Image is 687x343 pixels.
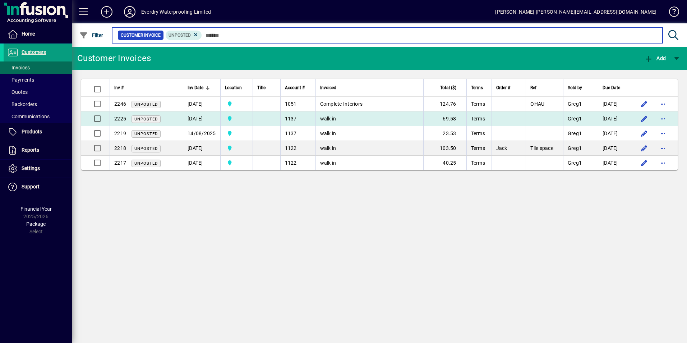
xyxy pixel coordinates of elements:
[642,52,668,65] button: Add
[644,55,666,61] span: Add
[134,146,158,151] span: Unposted
[183,111,220,126] td: [DATE]
[7,114,50,119] span: Communications
[423,141,466,156] td: 103.50
[183,156,220,170] td: [DATE]
[568,116,582,122] span: Greg1
[7,65,30,70] span: Invoices
[568,84,594,92] div: Sold by
[423,111,466,126] td: 69.58
[114,84,161,92] div: Inv #
[638,142,650,154] button: Edit
[183,97,220,111] td: [DATE]
[496,84,510,92] span: Order #
[657,157,669,169] button: More options
[225,84,242,92] span: Location
[440,84,456,92] span: Total ($)
[638,128,650,139] button: Edit
[285,131,297,136] span: 1137
[4,86,72,98] a: Quotes
[26,221,46,227] span: Package
[423,156,466,170] td: 40.25
[7,101,37,107] span: Backorders
[225,129,248,137] span: Central
[4,160,72,178] a: Settings
[225,144,248,152] span: Central
[638,98,650,110] button: Edit
[134,102,158,107] span: Unposted
[225,159,248,167] span: Central
[568,131,582,136] span: Greg1
[22,184,40,189] span: Support
[95,5,118,18] button: Add
[598,156,631,170] td: [DATE]
[4,98,72,110] a: Backorders
[22,31,35,37] span: Home
[285,84,311,92] div: Account #
[664,1,678,25] a: Knowledge Base
[530,84,536,92] span: Ref
[4,74,72,86] a: Payments
[568,84,582,92] span: Sold by
[225,115,248,123] span: Central
[568,145,582,151] span: Greg1
[114,116,126,122] span: 2225
[79,32,103,38] span: Filter
[657,98,669,110] button: More options
[320,101,363,107] span: Complete Interiors
[598,97,631,111] td: [DATE]
[598,141,631,156] td: [DATE]
[320,131,336,136] span: walk in
[114,145,126,151] span: 2218
[114,160,126,166] span: 2217
[496,145,507,151] span: Jack
[22,165,40,171] span: Settings
[471,101,485,107] span: Terms
[568,101,582,107] span: Greg1
[657,113,669,124] button: More options
[471,116,485,122] span: Terms
[114,131,126,136] span: 2219
[183,126,220,141] td: 14/08/2025
[114,84,124,92] span: Inv #
[428,84,463,92] div: Total ($)
[638,113,650,124] button: Edit
[225,84,248,92] div: Location
[22,49,46,55] span: Customers
[4,178,72,196] a: Support
[285,84,305,92] span: Account #
[496,84,522,92] div: Order #
[4,110,72,123] a: Communications
[121,32,161,39] span: Customer Invoice
[285,116,297,122] span: 1137
[78,29,105,42] button: Filter
[77,52,151,64] div: Customer Invoices
[423,126,466,141] td: 23.53
[134,132,158,136] span: Unposted
[320,84,419,92] div: Invoiced
[188,84,216,92] div: Inv Date
[320,84,336,92] span: Invoiced
[603,84,627,92] div: Due Date
[471,160,485,166] span: Terms
[568,160,582,166] span: Greg1
[183,141,220,156] td: [DATE]
[7,89,28,95] span: Quotes
[257,84,276,92] div: Title
[169,33,191,38] span: Unposted
[188,84,203,92] span: Inv Date
[134,161,158,166] span: Unposted
[134,117,158,122] span: Unposted
[598,126,631,141] td: [DATE]
[166,31,202,40] mat-chip: Customer Invoice Status: Unposted
[530,84,558,92] div: Ref
[4,25,72,43] a: Home
[285,160,297,166] span: 1122
[7,77,34,83] span: Payments
[471,145,485,151] span: Terms
[141,6,211,18] div: Everdry Waterproofing Limited
[4,141,72,159] a: Reports
[225,100,248,108] span: Central
[320,116,336,122] span: walk in
[657,128,669,139] button: More options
